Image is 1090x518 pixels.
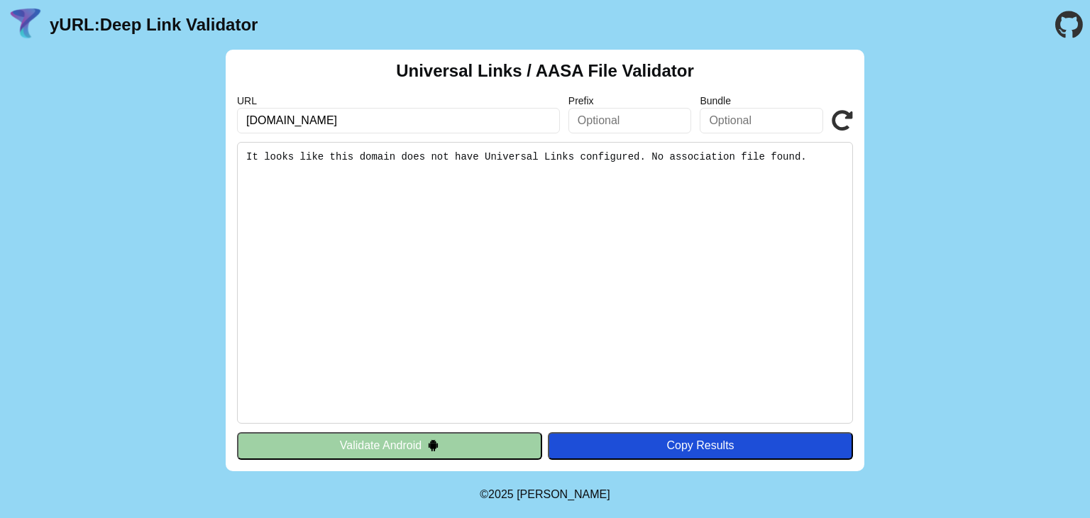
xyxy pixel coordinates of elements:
[480,471,610,518] footer: ©
[517,488,610,500] a: Michael Ibragimchayev's Personal Site
[237,142,853,424] pre: It looks like this domain does not have Universal Links configured. No association file found.
[7,6,44,43] img: yURL Logo
[237,432,542,459] button: Validate Android
[568,95,692,106] label: Prefix
[488,488,514,500] span: 2025
[700,108,823,133] input: Optional
[50,15,258,35] a: yURL:Deep Link Validator
[396,61,694,81] h2: Universal Links / AASA File Validator
[237,95,560,106] label: URL
[700,95,823,106] label: Bundle
[548,432,853,459] button: Copy Results
[237,108,560,133] input: Required
[427,439,439,451] img: droidIcon.svg
[568,108,692,133] input: Optional
[555,439,846,452] div: Copy Results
